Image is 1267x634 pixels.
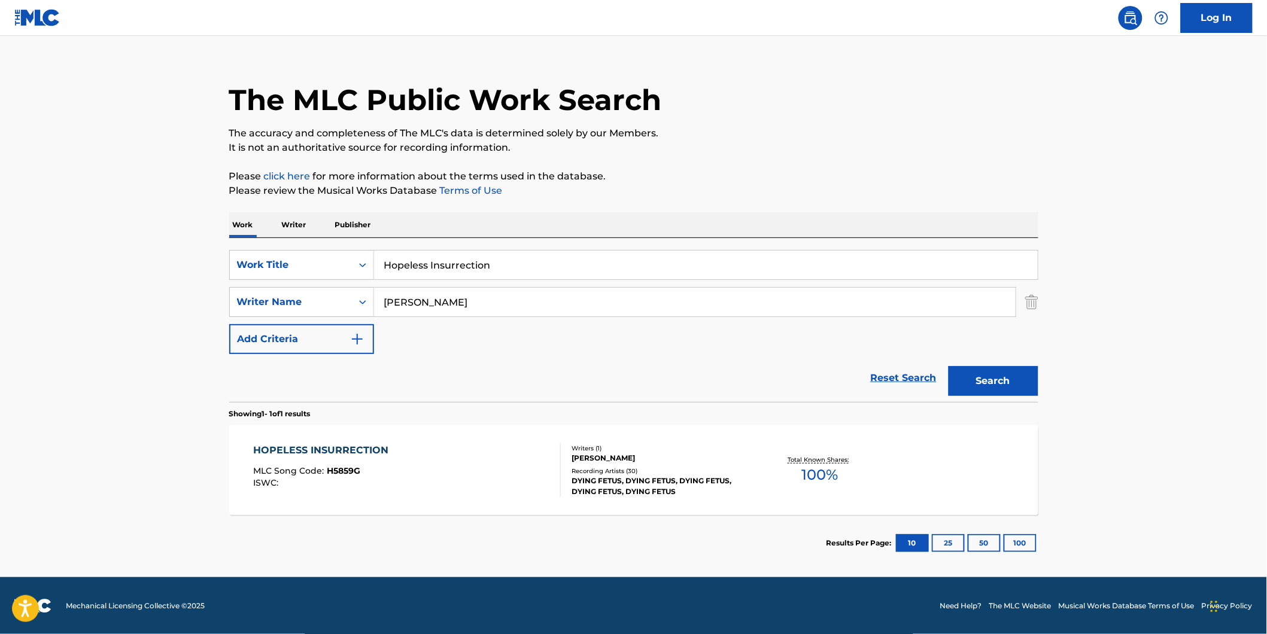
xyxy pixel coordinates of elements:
[229,184,1038,198] p: Please review the Musical Works Database
[827,538,895,548] p: Results Per Page:
[1004,534,1037,552] button: 100
[968,534,1001,552] button: 50
[865,365,943,391] a: Reset Search
[788,455,852,464] p: Total Known Shares:
[229,250,1038,402] form: Search Form
[940,601,982,611] a: Need Help?
[229,409,311,419] p: Showing 1 - 1 of 1 results
[229,425,1038,515] a: HOPELESS INSURRECTIONMLC Song Code:H5859GISWC:Writers (1)[PERSON_NAME]Recording Artists (30)DYING...
[229,324,374,354] button: Add Criteria
[1211,589,1218,624] div: Drag
[802,464,838,486] span: 100 %
[572,444,753,453] div: Writers ( 1 )
[229,82,662,118] h1: The MLC Public Work Search
[572,467,753,475] div: Recording Artists ( 30 )
[229,141,1038,155] p: It is not an authoritative source for recording information.
[1123,11,1138,25] img: search
[253,443,394,458] div: HOPELESS INSURRECTION
[264,170,311,182] a: click here
[66,601,205,611] span: Mechanical Licensing Collective © 2025
[1150,6,1174,30] div: Help
[1181,3,1253,33] a: Log In
[1202,601,1253,611] a: Privacy Policy
[14,599,51,613] img: logo
[14,9,60,26] img: MLC Logo
[237,295,345,309] div: Writer Name
[237,258,345,272] div: Work Title
[327,465,360,476] span: H5859G
[437,185,503,196] a: Terms of Use
[1059,601,1195,611] a: Musical Works Database Terms of Use
[229,212,257,237] p: Work
[1154,11,1169,25] img: help
[253,477,281,488] span: ISWC :
[989,601,1052,611] a: The MLC Website
[572,475,753,497] div: DYING FETUS, DYING FETUS, DYING FETUS, DYING FETUS, DYING FETUS
[949,366,1038,396] button: Search
[932,534,965,552] button: 25
[253,465,327,476] span: MLC Song Code :
[229,126,1038,141] p: The accuracy and completeness of The MLC's data is determined solely by our Members.
[896,534,929,552] button: 10
[1207,577,1267,634] iframe: Chat Widget
[350,332,364,346] img: 9d2ae6d4665cec9f34b9.svg
[332,212,375,237] p: Publisher
[1119,6,1143,30] a: Public Search
[278,212,310,237] p: Writer
[572,453,753,464] div: [PERSON_NAME]
[229,169,1038,184] p: Please for more information about the terms used in the database.
[1025,287,1038,317] img: Delete Criterion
